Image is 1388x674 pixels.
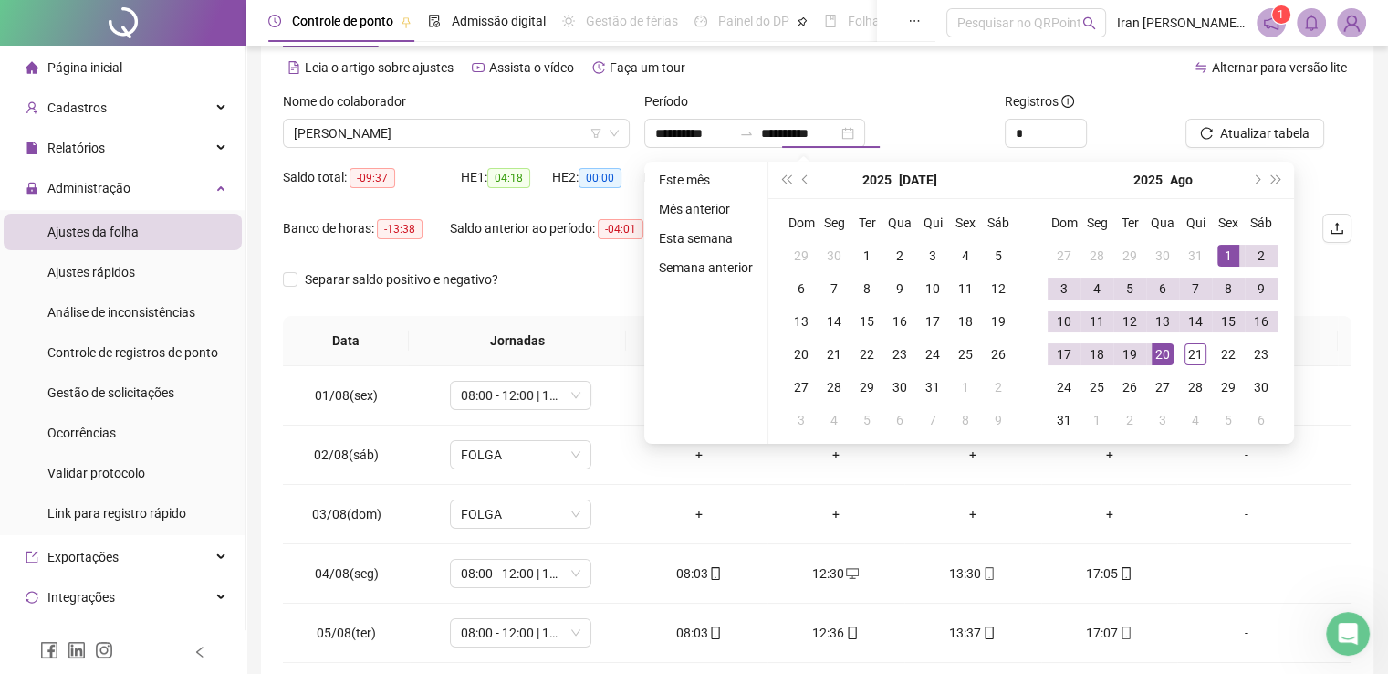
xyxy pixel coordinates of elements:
div: 9 [889,278,911,300]
div: 17:05 [1056,563,1164,584]
span: book [824,15,837,27]
span: down [609,128,620,139]
div: 31 [922,376,944,398]
button: next-year [1246,162,1266,198]
div: + [645,445,753,465]
td: 2025-08-16 [1245,305,1278,338]
div: 28 [1086,245,1108,267]
div: 23 [1250,343,1272,365]
span: Página inicial [47,60,122,75]
div: 25 [1086,376,1108,398]
td: 2025-06-29 [785,239,818,272]
td: 2025-07-06 [785,272,818,305]
div: 4 [955,245,976,267]
td: 2025-07-04 [949,239,982,272]
div: 30 [1250,376,1272,398]
span: 04/08(seg) [315,566,379,581]
td: 2025-09-02 [1113,404,1146,437]
td: 2025-07-25 [949,338,982,371]
div: 2 [889,245,911,267]
span: dashboard [694,15,707,27]
td: 2025-08-05 [1113,272,1146,305]
td: 2025-08-19 [1113,338,1146,371]
span: upload [1330,221,1344,236]
th: Data [283,316,409,366]
button: month panel [899,162,937,198]
span: pushpin [797,16,808,27]
span: lock [26,182,38,195]
td: 2025-08-11 [1080,305,1113,338]
span: Iran [PERSON_NAME] - Bpo.con LTDA [1117,13,1246,33]
td: 2025-07-07 [818,272,851,305]
div: 10 [1053,311,1075,332]
div: 12 [1119,311,1141,332]
div: 6 [1250,409,1272,431]
div: 7 [922,409,944,431]
div: HE 2: [552,167,643,188]
td: 2025-07-28 [1080,239,1113,272]
span: 02/08(sáb) [314,448,379,462]
span: -09:37 [350,168,395,188]
span: Folha de pagamento [848,14,965,28]
th: Sáb [1245,206,1278,239]
div: 29 [856,376,878,398]
td: 2025-07-29 [1113,239,1146,272]
span: search [1082,16,1096,30]
span: Controle de ponto [292,14,393,28]
span: Administração [47,181,130,195]
div: 21 [823,343,845,365]
td: 2025-07-31 [1179,239,1212,272]
div: 4 [1086,278,1108,300]
div: 17 [922,311,944,332]
span: Validar protocolo [47,466,145,480]
th: Sex [949,206,982,239]
div: 5 [1119,278,1141,300]
div: 16 [1250,311,1272,332]
div: 31 [1184,245,1206,267]
span: 04:18 [487,168,530,188]
span: 00:00 [579,168,621,188]
td: 2025-08-02 [982,371,1015,404]
div: 3 [922,245,944,267]
td: 2025-08-25 [1080,371,1113,404]
td: 2025-08-01 [1212,239,1245,272]
div: - [1192,445,1299,465]
div: 28 [823,376,845,398]
span: 01/08(sex) [315,388,378,403]
div: HE 1: [461,167,552,188]
span: Separar saldo positivo e negativo? [297,269,506,290]
td: 2025-08-08 [1212,272,1245,305]
div: 8 [955,409,976,431]
span: FOLGA [461,500,580,528]
div: 13 [1152,311,1174,332]
td: 2025-08-06 [883,404,916,437]
td: 2025-08-13 [1146,305,1179,338]
span: home [26,61,38,74]
th: Dom [785,206,818,239]
div: + [919,504,1027,524]
td: 2025-09-05 [1212,404,1245,437]
button: super-prev-year [776,162,796,198]
div: 26 [987,343,1009,365]
img: 88609 [1338,9,1365,37]
div: 1 [955,376,976,398]
td: 2025-09-03 [1146,404,1179,437]
td: 2025-07-12 [982,272,1015,305]
div: 3 [1053,278,1075,300]
span: pushpin [401,16,412,27]
div: 16 [889,311,911,332]
div: + [1056,504,1164,524]
div: 26 [1119,376,1141,398]
div: 2 [1250,245,1272,267]
div: 28 [1184,376,1206,398]
td: 2025-07-18 [949,305,982,338]
div: 5 [1217,409,1239,431]
span: sun [562,15,575,27]
span: ellipsis [908,15,921,27]
div: 08:03 [645,623,753,643]
span: Controle de registros de ponto [47,345,218,360]
span: Leia o artigo sobre ajustes [305,60,454,75]
td: 2025-08-03 [1048,272,1080,305]
span: swap [1195,61,1207,74]
td: 2025-08-30 [1245,371,1278,404]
